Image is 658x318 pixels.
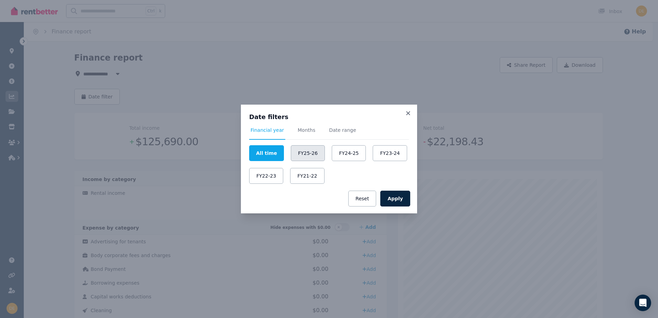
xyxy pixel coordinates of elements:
[249,145,284,161] button: All time
[348,191,376,206] button: Reset
[249,168,283,184] button: FY22-23
[249,113,409,121] h3: Date filters
[249,127,409,140] nav: Tabs
[635,295,651,311] div: Open Intercom Messenger
[298,127,315,134] span: Months
[290,168,324,184] button: FY21-22
[291,145,325,161] button: FY25-26
[251,127,284,134] span: Financial year
[373,145,407,161] button: FY23-24
[329,127,356,134] span: Date range
[380,191,410,206] button: Apply
[332,145,366,161] button: FY24-25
